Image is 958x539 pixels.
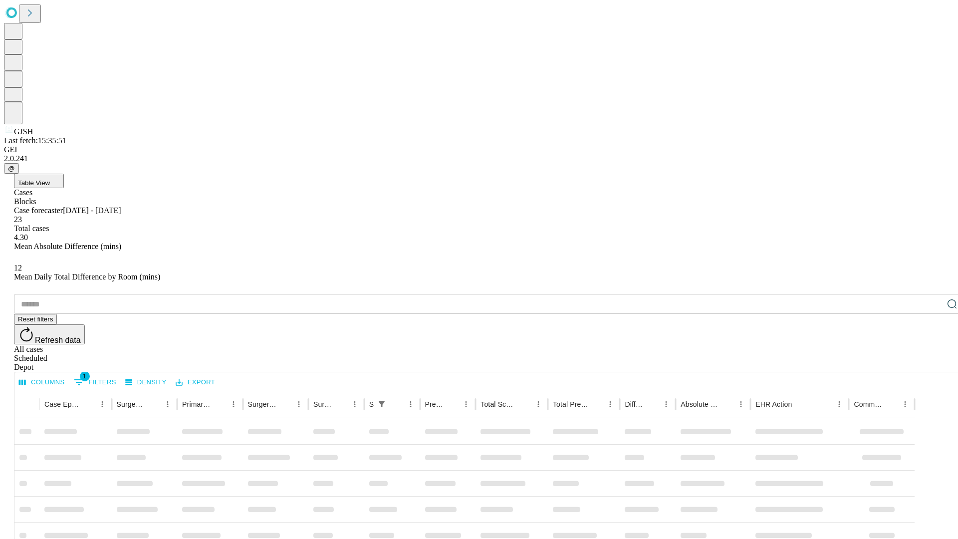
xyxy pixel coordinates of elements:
[681,400,719,408] div: Absolute Difference
[14,242,121,251] span: Mean Absolute Difference (mins)
[645,397,659,411] button: Sort
[517,397,531,411] button: Sort
[390,397,404,411] button: Sort
[123,375,169,390] button: Density
[793,397,807,411] button: Sort
[14,314,57,324] button: Reset filters
[659,397,673,411] button: Menu
[63,206,121,215] span: [DATE] - [DATE]
[4,163,19,174] button: @
[832,397,846,411] button: Menu
[71,374,119,390] button: Show filters
[248,400,277,408] div: Surgery Name
[375,397,389,411] div: 1 active filter
[14,127,33,136] span: GJSH
[531,397,545,411] button: Menu
[35,336,81,344] span: Refresh data
[375,397,389,411] button: Show filters
[18,179,50,187] span: Table View
[14,233,28,242] span: 4.30
[173,375,218,390] button: Export
[898,397,912,411] button: Menu
[589,397,603,411] button: Sort
[755,400,792,408] div: EHR Action
[459,397,473,411] button: Menu
[81,397,95,411] button: Sort
[117,400,146,408] div: Surgeon Name
[14,272,160,281] span: Mean Daily Total Difference by Room (mins)
[227,397,240,411] button: Menu
[4,136,66,145] span: Last fetch: 15:35:51
[80,371,90,381] span: 1
[603,397,617,411] button: Menu
[161,397,175,411] button: Menu
[14,224,49,233] span: Total cases
[18,315,53,323] span: Reset filters
[404,397,418,411] button: Menu
[480,400,516,408] div: Total Scheduled Duration
[334,397,348,411] button: Sort
[14,174,64,188] button: Table View
[44,400,80,408] div: Case Epic Id
[445,397,459,411] button: Sort
[884,397,898,411] button: Sort
[854,400,883,408] div: Comments
[14,324,85,344] button: Refresh data
[4,145,954,154] div: GEI
[313,400,333,408] div: Surgery Date
[720,397,734,411] button: Sort
[734,397,748,411] button: Menu
[4,154,954,163] div: 2.0.241
[14,206,63,215] span: Case forecaster
[425,400,445,408] div: Predicted In Room Duration
[95,397,109,411] button: Menu
[369,400,374,408] div: Scheduled In Room Duration
[14,215,22,224] span: 23
[147,397,161,411] button: Sort
[553,400,589,408] div: Total Predicted Duration
[625,400,644,408] div: Difference
[8,165,15,172] span: @
[348,397,362,411] button: Menu
[292,397,306,411] button: Menu
[278,397,292,411] button: Sort
[213,397,227,411] button: Sort
[182,400,211,408] div: Primary Service
[14,264,22,272] span: 12
[16,375,67,390] button: Select columns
